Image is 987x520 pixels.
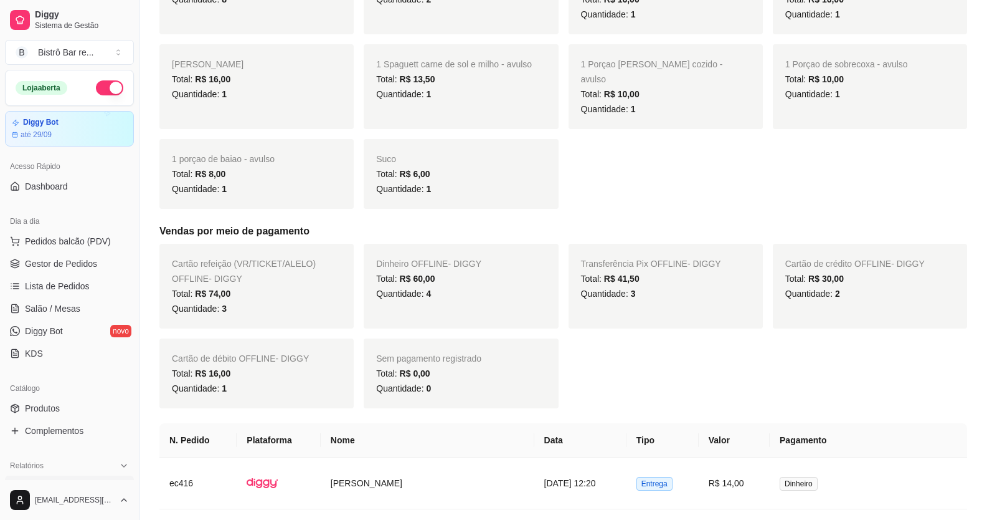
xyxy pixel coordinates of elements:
[808,74,844,84] span: R$ 10,00
[770,423,967,458] th: Pagamento
[604,274,640,284] span: R$ 41,50
[237,423,320,458] th: Plataforma
[376,59,532,69] span: 1 Spaguett carne de sol e milho - avulso
[172,169,225,179] span: Total:
[534,458,626,509] td: [DATE] 12:20
[785,274,844,284] span: Total:
[5,156,134,176] div: Acesso Rápido
[426,184,431,194] span: 1
[581,89,640,99] span: Total:
[5,485,134,515] button: [EMAIL_ADDRESS][DOMAIN_NAME]
[376,259,481,269] span: Dinheiro OFFLINE - DIGGY
[172,368,230,378] span: Total:
[376,74,435,84] span: Total:
[5,40,134,65] button: Select a team
[195,169,225,179] span: R$ 8,00
[195,368,230,378] span: R$ 16,00
[35,21,129,31] span: Sistema de Gestão
[159,224,967,239] h5: Vendas por meio de pagamento
[835,9,840,19] span: 1
[222,383,227,393] span: 1
[581,259,721,269] span: Transferência Pix OFFLINE - DIGGY
[16,81,67,95] div: Loja aberta
[96,80,123,95] button: Alterar Status
[376,184,431,194] span: Quantidade:
[400,274,435,284] span: R$ 60,00
[5,378,134,398] div: Catálogo
[785,89,840,99] span: Quantidade:
[16,46,28,59] span: B
[195,289,230,299] span: R$ 74,00
[5,276,134,296] a: Lista de Pedidos
[25,425,83,437] span: Complementos
[5,111,134,147] a: Diggy Botaté 29/09
[5,299,134,319] a: Salão / Mesas
[247,468,278,499] img: diggy
[172,354,309,364] span: Cartão de débito OFFLINE - DIGGY
[636,477,673,491] span: Entrega
[5,344,134,364] a: KDS
[172,154,275,164] span: 1 porçao de baiao - avulso
[23,118,59,127] article: Diggy Bot
[376,383,431,393] span: Quantidade:
[172,184,227,194] span: Quantidade:
[172,383,227,393] span: Quantidade:
[172,89,227,99] span: Quantidade:
[25,280,90,292] span: Lista de Pedidos
[376,274,435,284] span: Total:
[400,169,430,179] span: R$ 6,00
[376,289,431,299] span: Quantidade:
[25,180,68,193] span: Dashboard
[5,231,134,251] button: Pedidos balcão (PDV)
[426,89,431,99] span: 1
[400,74,435,84] span: R$ 13,50
[25,347,43,360] span: KDS
[581,274,640,284] span: Total:
[172,304,227,314] span: Quantidade:
[835,289,840,299] span: 2
[222,89,227,99] span: 1
[35,9,129,21] span: Diggy
[5,254,134,274] a: Gestor de Pedidos
[626,423,699,458] th: Tipo
[25,325,63,337] span: Diggy Bot
[25,258,97,270] span: Gestor de Pedidos
[159,423,237,458] th: N. Pedido
[25,302,80,315] span: Salão / Mesas
[785,59,908,69] span: 1 Porçao de sobrecoxa - avulso
[21,130,52,140] article: até 29/09
[631,289,636,299] span: 3
[426,383,431,393] span: 0
[581,104,636,114] span: Quantidade:
[35,495,114,505] span: [EMAIL_ADDRESS][DOMAIN_NAME]
[172,259,316,284] span: Cartão refeição (VR/TICKET/ALELO) OFFLINE - DIGGY
[808,274,844,284] span: R$ 30,00
[785,289,840,299] span: Quantidade:
[172,74,230,84] span: Total:
[699,458,770,509] td: R$ 14,00
[10,461,44,471] span: Relatórios
[25,235,111,248] span: Pedidos balcão (PDV)
[400,368,430,378] span: R$ 0,00
[631,9,636,19] span: 1
[5,5,134,35] a: DiggySistema de Gestão
[376,154,396,164] span: Suco
[321,458,534,509] td: [PERSON_NAME]
[25,402,60,415] span: Produtos
[5,476,134,496] a: Relatórios de vendas
[581,59,723,84] span: 1 Porçao [PERSON_NAME] cozido - avulso
[222,184,227,194] span: 1
[785,9,840,19] span: Quantidade:
[376,354,481,364] span: Sem pagamento registrado
[780,477,818,491] span: Dinheiro
[376,169,430,179] span: Total:
[5,176,134,196] a: Dashboard
[195,74,230,84] span: R$ 16,00
[534,423,626,458] th: Data
[581,9,636,19] span: Quantidade:
[699,423,770,458] th: Valor
[426,289,431,299] span: 4
[581,289,636,299] span: Quantidade:
[785,74,844,84] span: Total:
[376,89,431,99] span: Quantidade:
